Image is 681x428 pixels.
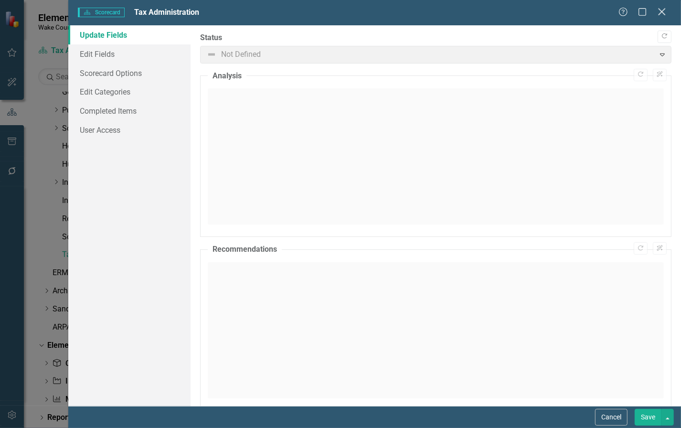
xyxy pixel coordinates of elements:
[68,44,191,64] a: Edit Fields
[635,409,661,426] button: Save
[208,71,246,82] legend: Analysis
[78,8,125,17] span: Scorecard
[134,8,199,17] span: Tax Administration
[68,82,191,101] a: Edit Categories
[68,120,191,139] a: User Access
[68,64,191,83] a: Scorecard Options
[68,101,191,120] a: Completed Items
[68,25,191,44] a: Update Fields
[200,32,671,43] label: Status
[595,409,628,426] button: Cancel
[208,244,282,255] legend: Recommendations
